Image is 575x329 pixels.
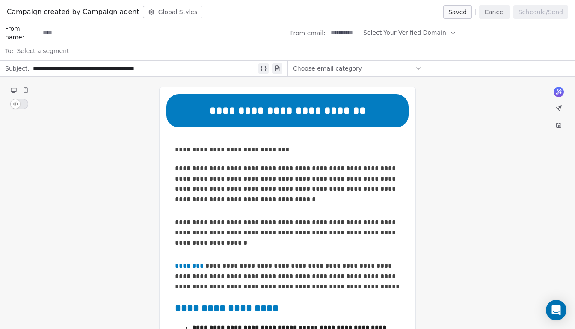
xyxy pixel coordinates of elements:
[5,47,13,55] span: To:
[293,64,362,73] span: Choose email category
[363,28,446,37] span: Select Your Verified Domain
[443,5,472,19] button: Saved
[143,6,203,18] button: Global Styles
[290,29,326,37] span: From email:
[7,7,139,17] span: Campaign created by Campaign agent
[5,24,39,41] span: From name:
[479,5,510,19] button: Cancel
[546,300,566,320] div: Open Intercom Messenger
[5,64,30,75] span: Subject:
[17,47,69,55] span: Select a segment
[513,5,568,19] button: Schedule/Send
